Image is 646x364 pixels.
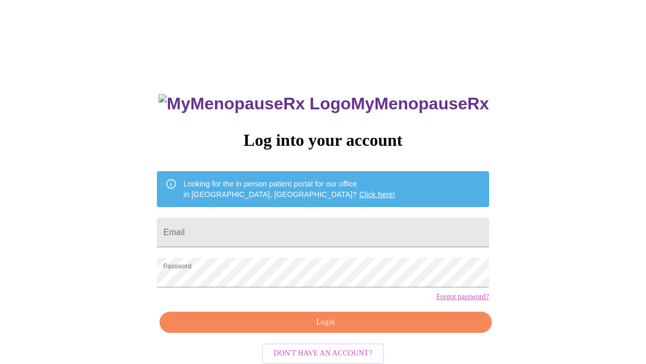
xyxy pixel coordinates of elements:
a: Don't have an account? [259,348,387,357]
a: Click here! [359,190,395,199]
div: Looking for the in person patient portal for our office in [GEOGRAPHIC_DATA], [GEOGRAPHIC_DATA]? [183,174,395,204]
a: Forgot password? [436,293,489,301]
h3: Log into your account [157,130,489,150]
button: Don't have an account? [262,343,384,364]
img: MyMenopauseRx Logo [158,94,351,114]
h3: MyMenopauseRx [158,94,489,114]
button: Login [160,312,491,333]
span: Don't have an account? [274,347,372,360]
span: Login [172,316,479,329]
